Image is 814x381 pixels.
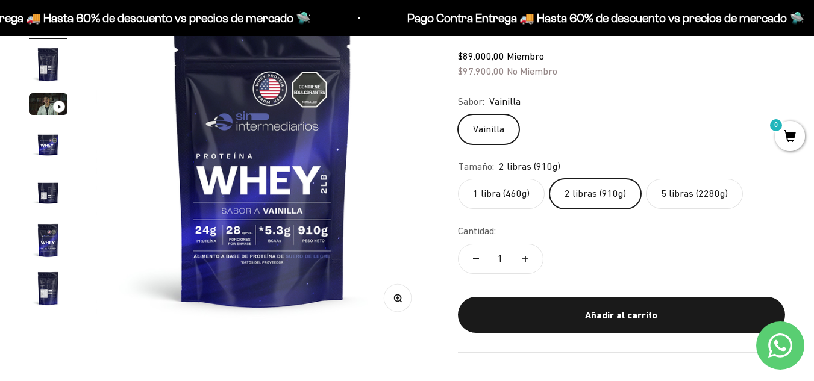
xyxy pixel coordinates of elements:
img: Proteína Whey - Vainilla [29,173,67,211]
button: Reducir cantidad [459,244,493,273]
div: Añadir al carrito [482,308,761,323]
img: Proteína Whey - Vainilla [29,269,67,308]
mark: 0 [769,118,783,132]
button: Aumentar cantidad [508,244,543,273]
legend: Tamaño: [458,159,494,175]
button: Ir al artículo 5 [29,173,67,215]
span: 2 libras (910g) [499,159,560,175]
span: $97.900,00 [458,66,504,76]
p: Pago Contra Entrega 🚚 Hasta 60% de descuento vs precios de mercado 🛸 [405,8,802,28]
img: Proteína Whey - Vainilla [29,221,67,259]
label: Cantidad: [458,223,496,239]
span: Miembro [507,51,544,61]
button: Ir al artículo 6 [29,221,67,263]
button: Ir al artículo 2 [29,45,67,87]
button: Ir al artículo 3 [29,93,67,119]
span: No Miembro [507,66,557,76]
span: $89.000,00 [458,51,504,61]
legend: Sabor: [458,94,484,110]
a: 0 [775,131,805,144]
img: Proteína Whey - Vainilla [29,45,67,84]
button: Añadir al carrito [458,297,785,333]
span: Vainilla [489,94,521,110]
img: Proteína Whey - Vainilla [29,125,67,163]
button: Ir al artículo 4 [29,125,67,167]
button: Ir al artículo 7 [29,269,67,311]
